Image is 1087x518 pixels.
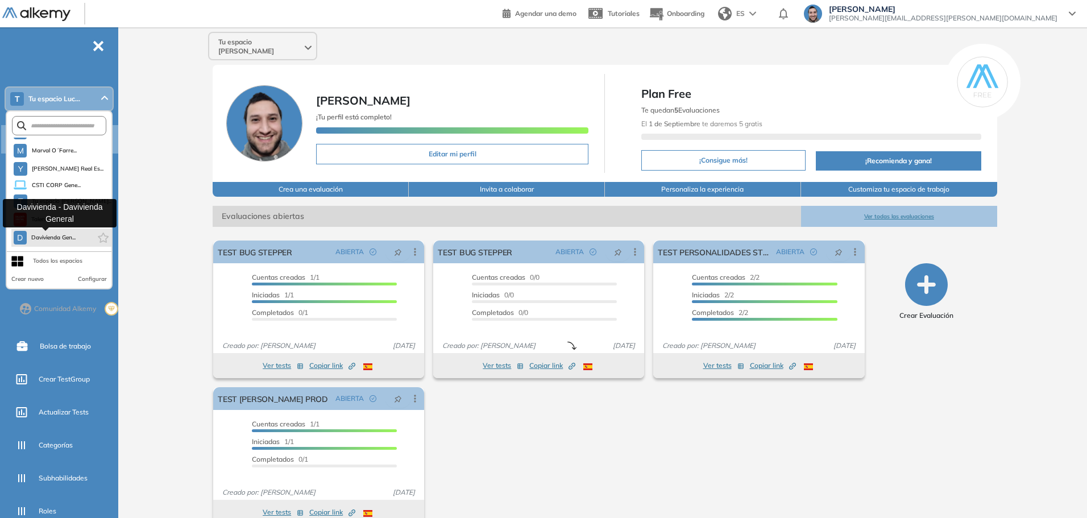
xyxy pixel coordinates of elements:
a: TEST BUG STEPPER [438,241,512,263]
span: Copiar link [309,360,355,371]
span: 0/0 [472,291,514,299]
span: check-circle [370,248,376,255]
span: Iniciadas [692,291,720,299]
span: Copiar link [309,507,355,517]
span: Cuentas creadas [252,420,305,428]
span: Iniciadas [472,291,500,299]
span: Completados [252,308,294,317]
span: pushpin [614,247,622,256]
span: check-circle [590,248,596,255]
span: Crear TestGroup [39,374,90,384]
span: Bolsa de trabajo [40,341,91,351]
button: ¡Recomienda y gana! [816,151,981,171]
span: Marval O´Farre... [31,146,77,155]
span: 0/0 [472,308,528,317]
button: Copiar link [529,359,575,372]
span: Creado por: [PERSON_NAME] [218,487,320,498]
span: Agendar una demo [515,9,576,18]
b: 5 [674,106,678,114]
button: ¡Consigue más! [641,150,805,171]
button: Copiar link [750,359,796,372]
span: Cuentas creadas [692,273,745,281]
button: Editar mi perfil [316,144,588,164]
span: Creado por: [PERSON_NAME] [438,341,540,351]
span: pushpin [394,394,402,403]
a: TEST PERSONALIDADES STEPPER [658,241,771,263]
span: Completados [252,455,294,463]
span: Actualizar Tests [39,407,89,417]
span: Copiar link [529,360,575,371]
button: Copiar link [309,359,355,372]
img: ESP [583,363,592,370]
span: CSTI CORP Gene... [31,181,81,190]
span: D [17,233,23,242]
span: 0/1 [252,308,308,317]
button: pushpin [605,243,630,261]
span: Completados [692,308,734,317]
button: Configurar [78,275,107,284]
span: ABIERTA [776,247,804,257]
div: Todos los espacios [33,256,82,266]
a: TEST BUG STEPPER [218,241,292,263]
img: ESP [363,510,372,517]
span: Tu espacio Luc... [28,94,80,103]
span: Iniciadas [252,291,280,299]
span: Onboarding [667,9,704,18]
span: ES [736,9,745,19]
span: 1/1 [252,273,320,281]
a: Agendar una demo [503,6,576,19]
span: 2/2 [692,291,734,299]
div: Davivienda - Davivienda General [3,199,117,227]
span: Iniciadas [252,437,280,446]
span: Plan Free [641,85,981,102]
span: check-circle [370,395,376,402]
span: Tutoriales [608,9,640,18]
span: Davivienda Gen... [31,233,76,242]
span: 1/1 [252,420,320,428]
span: Creado por: [PERSON_NAME] [658,341,760,351]
span: [DATE] [829,341,860,351]
span: 0/0 [472,273,540,281]
span: 1/1 [252,437,294,446]
span: 0/1 [252,455,308,463]
button: Crear nuevo [11,275,44,284]
span: [DATE] [388,341,420,351]
span: Cuentas creadas [252,273,305,281]
span: [PERSON_NAME] [829,5,1057,14]
button: pushpin [385,389,410,408]
span: ¡Tu perfil está completo! [316,113,392,121]
a: TEST [PERSON_NAME] PROD [218,387,328,410]
span: pushpin [835,247,843,256]
span: Cuentas creadas [472,273,525,281]
button: Invita a colaborar [409,182,605,197]
button: pushpin [385,243,410,261]
span: ABIERTA [335,247,364,257]
img: ESP [804,363,813,370]
b: 1 de Septiembre [649,119,700,128]
span: [DATE] [388,487,420,498]
span: pushpin [394,247,402,256]
button: Ver tests [483,359,524,372]
span: 2/2 [692,308,748,317]
button: pushpin [826,243,851,261]
img: Foto de perfil [226,85,302,161]
button: Crea una evaluación [213,182,409,197]
img: world [718,7,732,20]
span: Te quedan Evaluaciones [641,106,720,114]
span: Crear Evaluación [899,310,953,321]
button: Onboarding [649,2,704,26]
img: ESP [363,363,372,370]
span: Categorías [39,440,73,450]
span: [PERSON_NAME] Real Es... [32,164,99,173]
img: Logo [2,7,70,22]
span: Copiar link [750,360,796,371]
span: M [17,146,24,155]
img: arrow [749,11,756,16]
button: Ver tests [703,359,744,372]
span: Tu espacio [PERSON_NAME] [218,38,302,56]
button: Ver tests [263,359,304,372]
button: Ver todas las evaluaciones [801,206,997,227]
span: Evaluaciones abiertas [213,206,801,227]
span: Roles [39,506,56,516]
span: ABIERTA [335,393,364,404]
